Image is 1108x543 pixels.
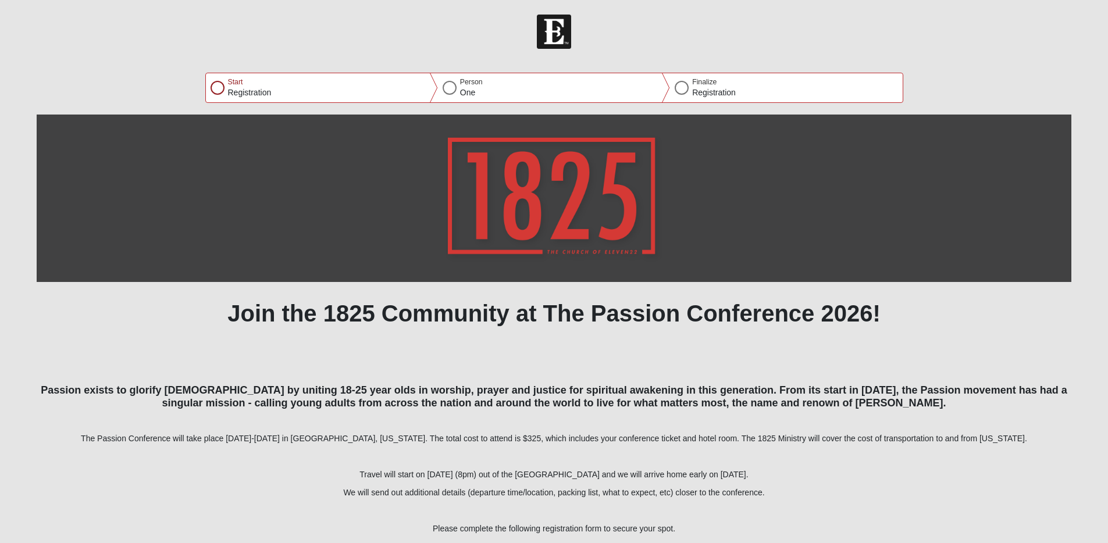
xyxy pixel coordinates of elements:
[37,433,1072,445] p: The Passion Conference will take place [DATE]-[DATE] in [GEOGRAPHIC_DATA], [US_STATE]. The total ...
[460,78,483,86] span: Person
[227,301,881,326] b: Join the 1825 Community at The Passion Conference 2026!
[37,384,1072,409] h4: Passion exists to glorify [DEMOGRAPHIC_DATA] by uniting 18-25 year olds in worship, prayer and ju...
[228,87,272,99] p: Registration
[425,115,683,282] img: GetImage.ashx
[692,78,717,86] span: Finalize
[37,487,1072,499] p: We will send out additional details (departure time/location, packing list, what to expect, etc) ...
[537,15,571,49] img: Church of Eleven22 Logo
[460,87,483,99] p: One
[228,78,243,86] span: Start
[37,469,1072,481] p: Travel will start on [DATE] (8pm) out of the [GEOGRAPHIC_DATA] and we will arrive home early on [...
[692,87,736,99] p: Registration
